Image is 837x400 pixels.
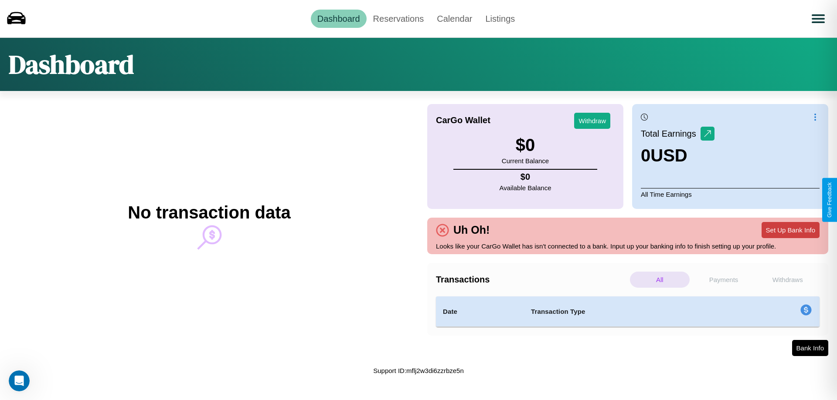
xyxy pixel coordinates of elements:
[762,222,820,238] button: Set Up Bank Info
[436,296,820,327] table: simple table
[630,272,690,288] p: All
[641,188,820,200] p: All Time Earnings
[531,306,729,317] h4: Transaction Type
[574,113,610,129] button: Withdraw
[758,272,817,288] p: Withdraws
[502,155,549,167] p: Current Balance
[792,340,828,356] button: Bank Info
[443,306,517,317] h4: Date
[827,182,833,218] div: Give Feedback
[449,224,494,236] h4: Uh Oh!
[641,146,715,165] h3: 0 USD
[479,10,521,28] a: Listings
[128,203,290,222] h2: No transaction data
[502,135,549,155] h3: $ 0
[436,240,820,252] p: Looks like your CarGo Wallet has isn't connected to a bank. Input up your banking info to finish ...
[436,115,490,125] h4: CarGo Wallet
[436,275,628,285] h4: Transactions
[373,365,464,376] p: Support ID: mflj2w3di6zzrbze5n
[500,172,551,182] h4: $ 0
[430,10,479,28] a: Calendar
[694,272,754,288] p: Payments
[641,126,701,141] p: Total Earnings
[806,7,830,31] button: Open menu
[9,47,134,82] h1: Dashboard
[9,370,30,391] iframe: Intercom live chat
[311,10,367,28] a: Dashboard
[500,182,551,194] p: Available Balance
[367,10,431,28] a: Reservations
